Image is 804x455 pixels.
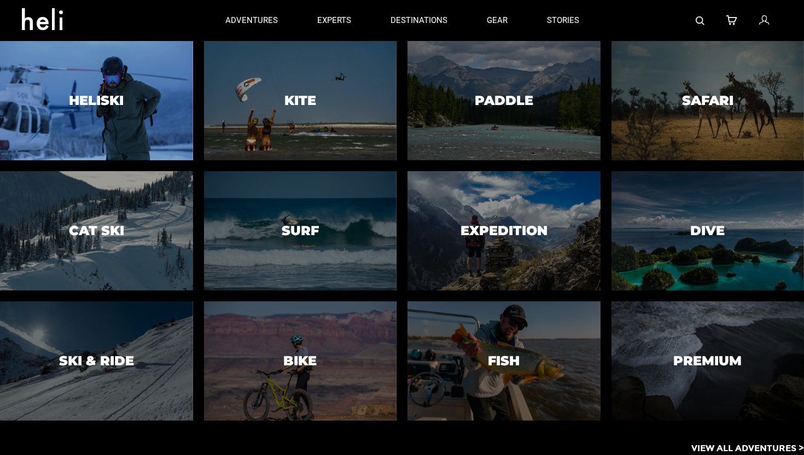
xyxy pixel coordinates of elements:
p: destinations [391,15,447,26]
h3: Paddle [475,94,533,108]
h3: Expedition [461,224,547,238]
h3: Fish [488,354,520,368]
h3: Kite [284,94,316,108]
h3: Heliski [69,94,124,108]
p: experts [317,15,351,26]
h3: Bike [283,354,317,368]
h3: Cat Ski [69,224,124,238]
p: adventures [225,15,278,26]
h3: Safari [682,94,733,108]
h3: Surf [282,224,319,238]
h3: Ski & Ride [59,354,134,368]
img: search-bar-icon.svg [696,16,704,25]
h3: Premium [673,354,742,368]
h3: Dive [690,224,725,238]
p: View All Adventures > [691,442,804,455]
